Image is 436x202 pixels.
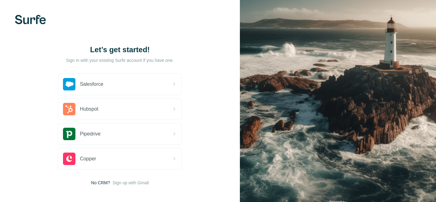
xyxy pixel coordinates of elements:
[80,130,101,138] span: Pipedrive
[80,80,103,88] span: Salesforce
[15,15,46,24] img: Surfe's logo
[63,128,75,140] img: pipedrive's logo
[80,155,96,163] span: Copper
[63,103,75,115] img: hubspot's logo
[80,105,98,113] span: Hubspot
[113,180,149,186] button: Sign up with Gmail
[91,180,110,186] span: No CRM?
[63,153,75,165] img: copper's logo
[63,78,75,90] img: salesforce's logo
[66,57,174,63] p: Sign in with your existing Surfe account if you have one.
[58,45,182,55] h1: Let’s get started!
